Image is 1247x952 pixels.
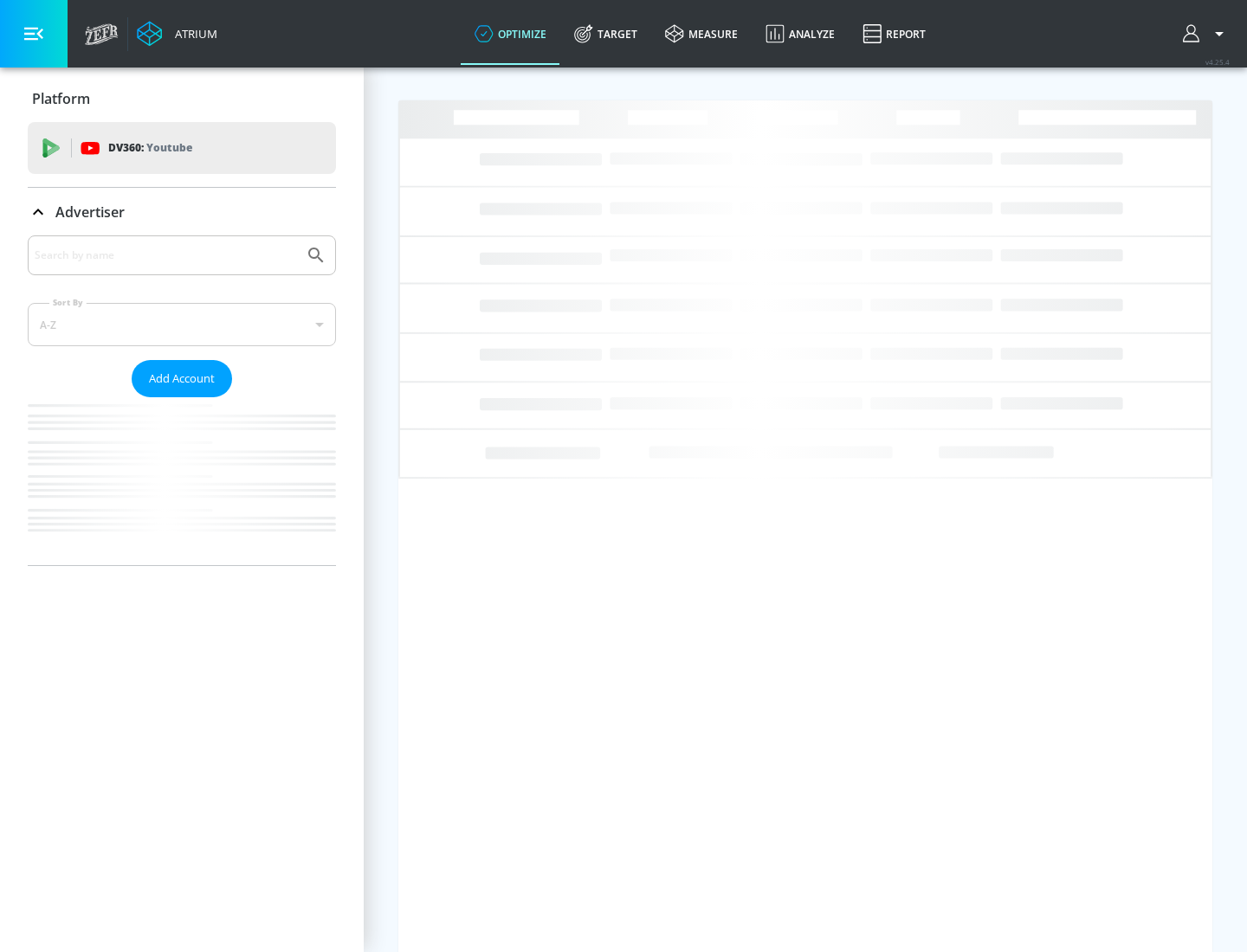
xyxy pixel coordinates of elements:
p: Advertiser [55,203,125,222]
span: Add Account [149,369,215,389]
label: Sort By [49,297,87,308]
button: Add Account [132,360,232,397]
a: measure [651,3,752,65]
div: Advertiser [28,235,336,565]
nav: list of Advertiser [28,397,336,565]
a: Atrium [137,21,217,47]
div: Advertiser [28,188,336,236]
span: v 4.25.4 [1205,57,1230,67]
div: Platform [28,74,336,123]
input: Search by name [35,244,297,267]
a: Analyze [752,3,849,65]
a: optimize [461,3,560,65]
p: DV360: [108,138,192,158]
a: Report [849,3,940,65]
div: Atrium [168,26,217,42]
div: DV360: Youtube [28,122,336,174]
a: Target [560,3,651,65]
p: Platform [32,89,90,108]
p: Youtube [146,138,192,157]
div: A-Z [28,303,336,346]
